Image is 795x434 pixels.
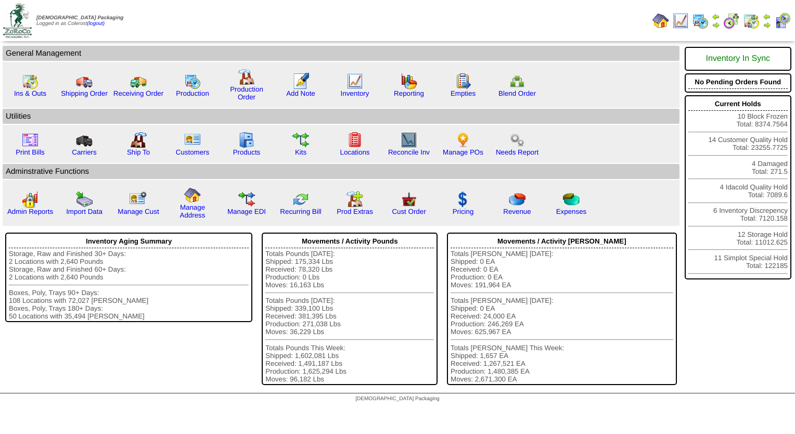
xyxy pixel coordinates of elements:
[672,12,689,29] img: line_graph.gif
[347,73,363,90] img: line_graph.gif
[292,73,309,90] img: orders.gif
[280,208,321,215] a: Recurring Bill
[286,90,315,97] a: Add Note
[184,187,201,203] img: home.gif
[743,12,760,29] img: calendarinout.gif
[509,132,525,148] img: workflow.png
[392,208,426,215] a: Cust Order
[498,90,536,97] a: Blend Order
[712,21,720,29] img: arrowright.gif
[230,85,263,101] a: Production Order
[180,203,206,219] a: Manage Address
[3,164,679,179] td: Adminstrative Functions
[652,12,669,29] img: home.gif
[503,208,531,215] a: Revenue
[763,12,771,21] img: arrowleft.gif
[14,90,46,97] a: Ins & Outs
[774,12,791,29] img: calendarcustomer.gif
[347,132,363,148] img: locations.gif
[66,208,102,215] a: Import Data
[563,191,580,208] img: pie_chart2.png
[130,132,147,148] img: factory2.gif
[688,49,788,69] div: Inventory In Sync
[688,75,788,89] div: No Pending Orders Found
[295,148,306,156] a: Kits
[401,191,417,208] img: cust_order.png
[455,73,471,90] img: workorder.gif
[113,90,163,97] a: Receiving Order
[76,132,93,148] img: truck3.gif
[388,148,430,156] a: Reconcile Inv
[401,73,417,90] img: graph.gif
[22,191,39,208] img: graph2.png
[401,132,417,148] img: line_graph2.gif
[455,191,471,208] img: dollar.gif
[87,21,105,27] a: (logout)
[292,191,309,208] img: reconcile.gif
[9,235,249,248] div: Inventory Aging Summary
[443,148,483,156] a: Manage POs
[556,208,587,215] a: Expenses
[238,191,255,208] img: edi.gif
[692,12,709,29] img: calendarprod.gif
[3,46,679,61] td: General Management
[509,73,525,90] img: network.png
[453,208,474,215] a: Pricing
[16,148,45,156] a: Print Bills
[688,97,788,111] div: Current Holds
[3,109,679,124] td: Utilities
[455,132,471,148] img: po.png
[76,191,93,208] img: import.gif
[451,90,476,97] a: Empties
[22,73,39,90] img: calendarinout.gif
[712,12,720,21] img: arrowleft.gif
[341,90,369,97] a: Inventory
[36,15,123,27] span: Logged in as Colerost
[176,148,209,156] a: Customers
[238,69,255,85] img: factory.gif
[763,21,771,29] img: arrowright.gif
[127,148,150,156] a: Ship To
[292,132,309,148] img: workflow.gif
[9,250,249,320] div: Storage, Raw and Finished 30+ Days: 2 Locations with 2,640 Pounds Storage, Raw and Finished 60+ D...
[451,250,673,383] div: Totals [PERSON_NAME] [DATE]: Shipped: 0 EA Received: 0 EA Production: 0 EA Moves: 191,964 EA Tota...
[265,235,434,248] div: Movements / Activity Pounds
[233,148,261,156] a: Products
[238,132,255,148] img: cabinet.gif
[496,148,538,156] a: Needs Report
[129,191,148,208] img: managecust.png
[72,148,96,156] a: Carriers
[394,90,424,97] a: Reporting
[76,73,93,90] img: truck.gif
[451,235,673,248] div: Movements / Activity [PERSON_NAME]
[184,73,201,90] img: calendarprod.gif
[22,132,39,148] img: invoice2.gif
[340,148,369,156] a: Locations
[118,208,159,215] a: Manage Cust
[7,208,53,215] a: Admin Reports
[347,191,363,208] img: prodextras.gif
[227,208,266,215] a: Manage EDI
[36,15,123,21] span: [DEMOGRAPHIC_DATA] Packaging
[723,12,740,29] img: calendarblend.gif
[355,396,439,402] span: [DEMOGRAPHIC_DATA] Packaging
[337,208,373,215] a: Prod Extras
[61,90,108,97] a: Shipping Order
[130,73,147,90] img: truck2.gif
[176,90,209,97] a: Production
[3,3,32,38] img: zoroco-logo-small.webp
[184,132,201,148] img: customers.gif
[509,191,525,208] img: pie_chart.png
[685,95,791,279] div: 10 Block Frozen Total: 8374.7564 14 Customer Quality Hold Total: 23255.7725 4 Damaged Total: 271....
[265,250,434,383] div: Totals Pounds [DATE]: Shipped: 175,334 Lbs Received: 78,320 Lbs Production: 0 Lbs Moves: 16,163 L...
